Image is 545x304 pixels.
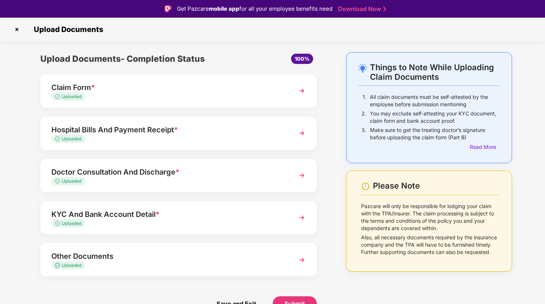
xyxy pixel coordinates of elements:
[295,169,308,182] img: svg+xml;base64,PHN2ZyBpZD0iTmV4dCIgeG1sbnM9Imh0dHA6Ly93d3cudzMub3JnLzIwMDAvc3ZnIiB3aWR0aD0iMzYiIG...
[470,143,499,151] div: Read More
[62,262,81,268] span: Uploaded
[295,56,309,62] span: 100%
[363,93,366,108] p: 1.
[209,5,239,12] strong: mobile app
[62,136,81,142] span: Uploaded
[361,110,366,125] p: 2.
[55,263,62,268] img: svg+xml;base64,PHN2ZyB4bWxucz0iaHR0cDovL3d3dy53My5vcmcvMjAwMC9zdmciIHdpZHRoPSIxMy4zMzMiIGhlaWdodD...
[62,221,81,226] span: Uploaded
[295,84,308,97] img: svg+xml;base64,PHN2ZyBpZD0iTmV4dCIgeG1sbnM9Imh0dHA6Ly93d3cudzMub3JnLzIwMDAvc3ZnIiB3aWR0aD0iMzYiIG...
[383,5,386,13] img: Stroke
[40,52,225,65] div: Upload Documents- Completion Status
[177,4,333,13] div: Get Pazcare for all your employee benefits need
[55,94,62,99] img: svg+xml;base64,PHN2ZyB4bWxucz0iaHR0cDovL3d3dy53My5vcmcvMjAwMC9zdmciIHdpZHRoPSIxMy4zMzMiIGhlaWdodD...
[55,221,62,226] img: svg+xml;base64,PHN2ZyB4bWxucz0iaHR0cDovL3d3dy53My5vcmcvMjAwMC9zdmciIHdpZHRoPSIxMy4zMzMiIGhlaWdodD...
[373,181,499,191] div: Please Note
[26,25,107,34] span: Upload Documents
[51,166,284,178] div: Doctor Consultation And Discharge
[370,110,499,125] p: You may exclude self-attesting your KYC document, claim form and bank account proof.
[370,126,499,141] p: Make sure to get the treating doctor’s signature before uploading the claim form (Part B)
[358,64,367,72] img: svg+xml;base64,PHN2ZyB4bWxucz0iaHR0cDovL3d3dy53My5vcmcvMjAwMC9zdmciIHdpZHRoPSIyNC4wOTMiIGhlaWdodD...
[295,126,308,140] img: svg+xml;base64,PHN2ZyBpZD0iTmV4dCIgeG1sbnM9Imh0dHA6Ly93d3cudzMub3JnLzIwMDAvc3ZnIiB3aWR0aD0iMzYiIG...
[361,234,499,256] p: Also, all necessary documents required by the insurance company and the TPA will have to be furni...
[62,94,81,99] span: Uploaded
[51,124,284,136] div: Hospital Bills And Payment Receipt
[55,136,62,141] img: svg+xml;base64,PHN2ZyB4bWxucz0iaHR0cDovL3d3dy53My5vcmcvMjAwMC9zdmciIHdpZHRoPSIxMy4zMzMiIGhlaWdodD...
[51,208,284,220] div: KYC And Bank Account Detail
[295,211,308,224] img: svg+xml;base64,PHN2ZyBpZD0iTmV4dCIgeG1sbnM9Imh0dHA6Ly93d3cudzMub3JnLzIwMDAvc3ZnIiB3aWR0aD0iMzYiIG...
[51,250,284,262] div: Other Documents
[55,179,62,183] img: svg+xml;base64,PHN2ZyB4bWxucz0iaHR0cDovL3d3dy53My5vcmcvMjAwMC9zdmciIHdpZHRoPSIxMy4zMzMiIGhlaWdodD...
[361,126,366,141] p: 3.
[164,5,172,12] img: Logo
[370,93,499,108] p: All claim documents must be self-attested by the employee before submission mentioning
[62,178,81,184] span: Uploaded
[361,203,499,232] p: Pazcare will only be responsible for lodging your claim with the TPA/Insurer. The claim processin...
[370,62,499,82] div: Things to Note While Uploading Claim Documents
[361,182,370,191] img: svg+xml;base64,PHN2ZyBpZD0iV2FybmluZ18tXzI0eDI0IiBkYXRhLW5hbWU9Ildhcm5pbmcgLSAyNHgyNCIgeG1sbnM9Im...
[295,253,308,267] img: svg+xml;base64,PHN2ZyBpZD0iTmV4dCIgeG1sbnM9Imh0dHA6Ly93d3cudzMub3JnLzIwMDAvc3ZnIiB3aWR0aD0iMzYiIG...
[338,5,384,13] a: Download Now
[51,82,284,93] div: Claim Form
[11,24,23,35] img: svg+xml;base64,PHN2ZyBpZD0iQ3Jvc3MtMzJ4MzIiIHhtbG5zPSJodHRwOi8vd3d3LnczLm9yZy8yMDAwL3N2ZyIgd2lkdG...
